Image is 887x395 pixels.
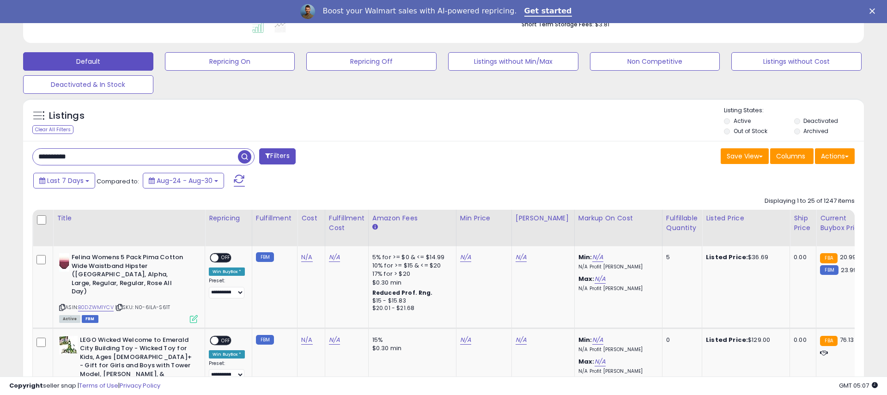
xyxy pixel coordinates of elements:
div: Fulfillment Cost [329,213,365,233]
div: $20.01 - $21.68 [372,304,449,312]
a: N/A [460,253,471,262]
div: $0.30 min [372,279,449,287]
div: 5% for >= $0 & <= $14.99 [372,253,449,261]
img: 21uAkYOuHcL._SL40_.jpg [59,253,69,272]
span: 23.99 [841,266,857,274]
button: Listings without Cost [731,52,862,71]
th: The percentage added to the cost of goods (COGS) that forms the calculator for Min & Max prices. [574,210,662,246]
p: Listing States: [724,106,863,115]
div: [PERSON_NAME] [516,213,571,223]
label: Active [734,117,751,125]
span: Columns [776,152,805,161]
b: Max: [578,274,595,283]
div: Cost [301,213,321,223]
button: Columns [770,148,814,164]
button: Deactivated & In Stock [23,75,153,94]
img: Profile image for Adrian [300,4,315,19]
span: FBM [82,315,98,323]
button: Last 7 Days [33,173,95,188]
a: N/A [516,335,527,345]
small: FBA [820,336,837,346]
label: Deactivated [803,117,838,125]
label: Archived [803,127,828,135]
img: 51Vcn6T1EgL._SL40_.jpg [59,336,78,354]
a: N/A [301,335,312,345]
div: Markup on Cost [578,213,658,223]
a: N/A [592,253,603,262]
b: Felina Womens 5 Pack Pima Cotton Wide Waistband Hipster ([GEOGRAPHIC_DATA], Alpha, Large, Regular... [72,253,184,298]
span: Aug-24 - Aug-30 [157,176,213,185]
a: N/A [301,253,312,262]
b: Min: [578,253,592,261]
div: Min Price [460,213,508,223]
div: 0.00 [794,336,809,344]
b: Max: [578,357,595,366]
p: N/A Profit [PERSON_NAME] [578,264,655,270]
div: 17% for > $20 [372,270,449,278]
div: Title [57,213,201,223]
div: Amazon Fees [372,213,452,223]
a: N/A [592,335,603,345]
a: N/A [329,335,340,345]
a: N/A [460,335,471,345]
div: Ship Price [794,213,812,233]
button: Listings without Min/Max [448,52,578,71]
div: Clear All Filters [32,125,73,134]
a: B0DZWM1YCV [78,304,114,311]
button: Filters [259,148,295,164]
a: Terms of Use [79,381,118,390]
span: Last 7 Days [47,176,84,185]
div: Listed Price [706,213,786,223]
div: Displaying 1 to 25 of 1247 items [765,197,855,206]
div: Preset: [209,360,245,381]
div: $129.00 [706,336,783,344]
span: Compared to: [97,177,139,186]
div: Close [869,8,879,14]
h5: Listings [49,109,85,122]
b: Listed Price: [706,335,748,344]
div: 5 [666,253,695,261]
b: Short Term Storage Fees: [522,20,594,28]
b: Listed Price: [706,253,748,261]
div: 10% for >= $15 & <= $20 [372,261,449,270]
span: 2025-09-7 05:07 GMT [839,381,878,390]
div: Fulfillment [256,213,293,223]
b: Reduced Prof. Rng. [372,289,433,297]
div: seller snap | | [9,382,160,390]
span: 76.13 [840,335,854,344]
span: $3.81 [595,20,609,29]
div: Preset: [209,278,245,298]
a: N/A [595,274,606,284]
span: OFF [219,254,233,262]
a: Get started [524,6,572,17]
div: $0.30 min [372,344,449,352]
div: $15 - $15.83 [372,297,449,305]
div: ASIN: [59,253,198,322]
div: Current Buybox Price [820,213,868,233]
div: Win BuyBox * [209,267,245,276]
small: FBM [820,265,838,275]
b: Min: [578,335,592,344]
label: Out of Stock [734,127,767,135]
div: 0.00 [794,253,809,261]
button: Actions [815,148,855,164]
button: Save View [721,148,769,164]
a: N/A [516,253,527,262]
a: N/A [595,357,606,366]
button: Repricing Off [306,52,437,71]
button: Aug-24 - Aug-30 [143,173,224,188]
a: Privacy Policy [120,381,160,390]
small: FBM [256,252,274,262]
a: N/A [329,253,340,262]
small: FBA [820,253,837,263]
div: 15% [372,336,449,344]
button: Non Competitive [590,52,720,71]
small: FBM [256,335,274,345]
small: Amazon Fees. [372,223,378,231]
div: Win BuyBox * [209,350,245,359]
span: All listings currently available for purchase on Amazon [59,315,80,323]
button: Default [23,52,153,71]
strong: Copyright [9,381,43,390]
p: N/A Profit [PERSON_NAME] [578,346,655,353]
div: Repricing [209,213,248,223]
